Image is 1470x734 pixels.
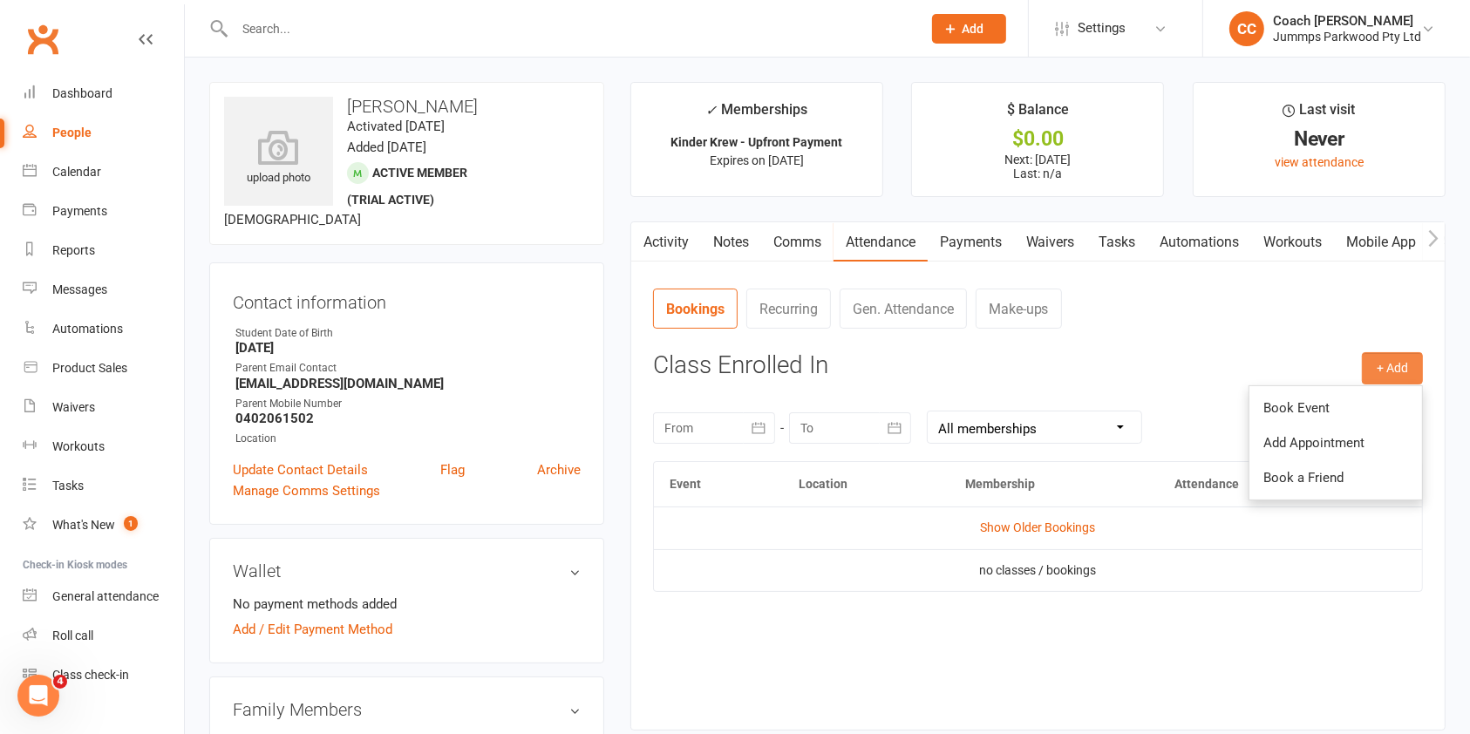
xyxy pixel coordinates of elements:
a: Make-ups [976,289,1062,329]
div: Messages [52,282,107,296]
div: Dashboard [52,86,112,100]
strong: Kinder Krew - Upfront Payment [670,135,842,149]
a: view attendance [1275,155,1364,169]
h3: Contact information [233,286,581,312]
time: Added [DATE] [347,139,426,155]
a: Tasks [23,466,184,506]
div: Workouts [52,439,105,453]
a: Dashboard [23,74,184,113]
div: What's New [52,518,115,532]
a: Messages [23,270,184,309]
div: Location [235,431,581,447]
a: Waivers [23,388,184,427]
a: Update Contact Details [233,459,368,480]
a: Workouts [1252,222,1335,262]
div: Automations [52,322,123,336]
td: no classes / bookings [654,549,1422,591]
a: Calendar [23,153,184,192]
a: Book Event [1249,391,1422,425]
a: Tasks [1087,222,1148,262]
div: General attendance [52,589,159,603]
span: Add [963,22,984,36]
i: ✓ [705,102,717,119]
div: Calendar [52,165,101,179]
button: Add [932,14,1006,44]
a: Flag [440,459,465,480]
th: Event [654,462,784,506]
span: Expires on [DATE] [710,153,804,167]
a: Book a Friend [1249,460,1422,495]
th: Membership [949,462,1159,506]
div: Last visit [1283,99,1356,130]
th: Attendance [1159,462,1358,506]
span: [DEMOGRAPHIC_DATA] [224,212,361,228]
a: Automations [23,309,184,349]
div: People [52,126,92,139]
a: Roll call [23,616,184,656]
h3: [PERSON_NAME] [224,97,589,116]
a: Attendance [834,222,928,262]
h3: Family Members [233,700,581,719]
span: 4 [53,675,67,689]
div: Waivers [52,400,95,414]
a: Bookings [653,289,738,329]
div: Parent Mobile Number [235,396,581,412]
h3: Class Enrolled In [653,352,1423,379]
div: Parent Email Contact [235,360,581,377]
div: Product Sales [52,361,127,375]
span: 1 [124,516,138,531]
a: Payments [928,222,1014,262]
a: What's New1 [23,506,184,545]
a: Add / Edit Payment Method [233,619,392,640]
a: Recurring [746,289,831,329]
div: Roll call [52,629,93,642]
a: Reports [23,231,184,270]
div: Tasks [52,479,84,493]
div: Memberships [705,99,807,131]
time: Activated [DATE] [347,119,445,134]
a: Comms [761,222,834,262]
span: Settings [1078,9,1126,48]
a: Clubworx [21,17,65,61]
div: Jummps Parkwood Pty Ltd [1273,29,1421,44]
strong: [DATE] [235,340,581,356]
a: Manage Comms Settings [233,480,380,501]
a: Product Sales [23,349,184,388]
a: Activity [631,222,701,262]
a: Gen. Attendance [840,289,967,329]
a: Automations [1148,222,1252,262]
a: Archive [537,459,581,480]
div: $0.00 [928,130,1147,148]
div: Payments [52,204,107,218]
a: Payments [23,192,184,231]
div: Reports [52,243,95,257]
a: General attendance kiosk mode [23,577,184,616]
div: upload photo [224,130,333,187]
a: Show Older Bookings [980,520,1095,534]
input: Search... [229,17,909,41]
a: Mobile App [1335,222,1429,262]
span: Active member (trial active) [347,166,467,207]
a: Workouts [23,427,184,466]
a: Notes [701,222,761,262]
a: People [23,113,184,153]
strong: 0402061502 [235,411,581,426]
iframe: Intercom live chat [17,675,59,717]
div: CC [1229,11,1264,46]
div: $ Balance [1007,99,1069,130]
th: Location [784,462,949,506]
button: + Add [1362,352,1423,384]
p: Next: [DATE] Last: n/a [928,153,1147,180]
h3: Wallet [233,561,581,581]
div: Never [1209,130,1429,148]
div: Coach [PERSON_NAME] [1273,13,1421,29]
div: Student Date of Birth [235,325,581,342]
a: Waivers [1014,222,1087,262]
strong: [EMAIL_ADDRESS][DOMAIN_NAME] [235,376,581,391]
div: Class check-in [52,668,129,682]
a: Class kiosk mode [23,656,184,695]
li: No payment methods added [233,594,581,615]
a: Add Appointment [1249,425,1422,460]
